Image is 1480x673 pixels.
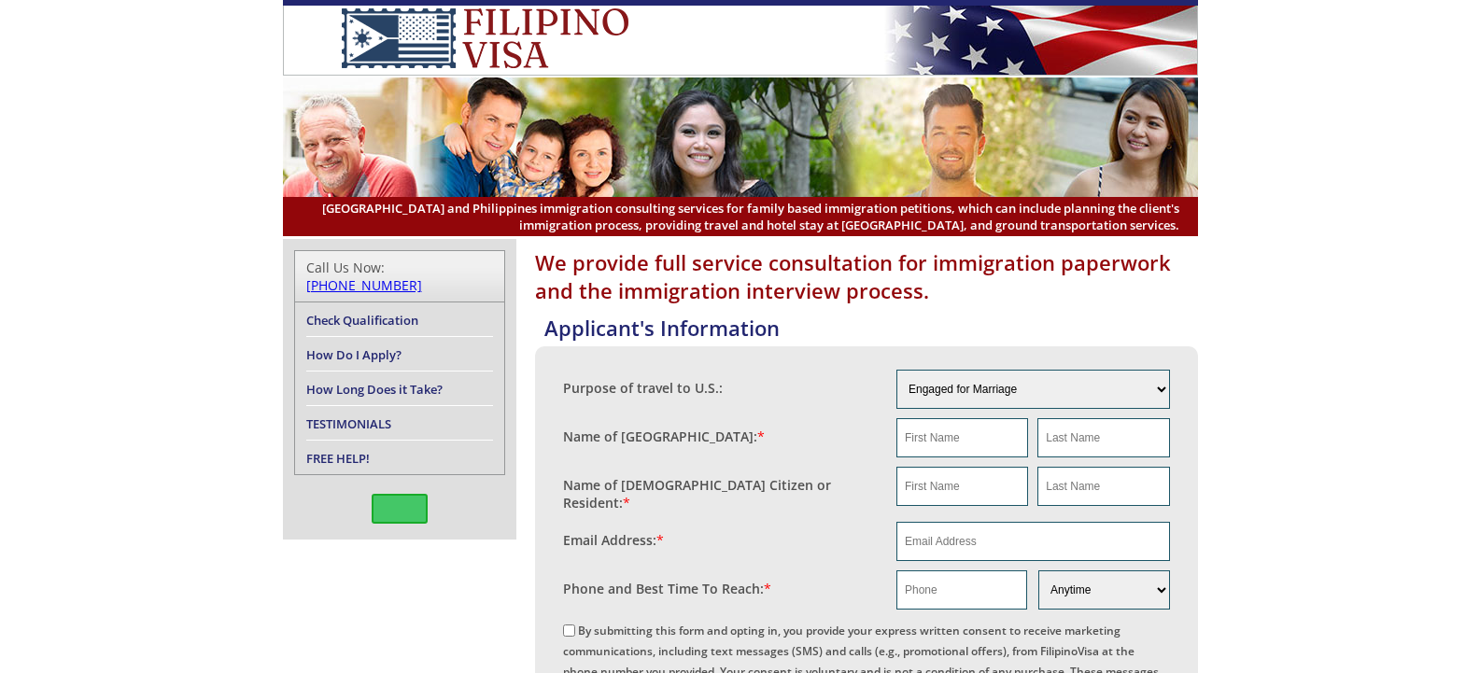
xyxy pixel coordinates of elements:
label: Name of [GEOGRAPHIC_DATA]: [563,428,765,445]
label: Name of [DEMOGRAPHIC_DATA] Citizen or Resident: [563,476,879,512]
input: First Name [896,467,1028,506]
select: Phone and Best Reach Time are required. [1038,570,1169,610]
label: Email Address: [563,531,664,549]
input: Phone [896,570,1027,610]
div: Call Us Now: [306,259,493,294]
input: Email Address [896,522,1170,561]
h4: Applicant's Information [544,314,1198,342]
label: Purpose of travel to U.S.: [563,379,723,397]
h1: We provide full service consultation for immigration paperwork and the immigration interview proc... [535,248,1198,304]
a: TESTIMONIALS [306,415,391,432]
a: How Do I Apply? [306,346,402,363]
a: How Long Does it Take? [306,381,443,398]
input: Last Name [1037,467,1169,506]
a: [PHONE_NUMBER] [306,276,422,294]
span: [GEOGRAPHIC_DATA] and Philippines immigration consulting services for family based immigration pe... [302,200,1179,233]
a: Check Qualification [306,312,418,329]
a: FREE HELP! [306,450,370,467]
input: First Name [896,418,1028,457]
input: By submitting this form and opting in, you provide your express written consent to receive market... [563,624,575,637]
input: Last Name [1037,418,1169,457]
label: Phone and Best Time To Reach: [563,580,771,597]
